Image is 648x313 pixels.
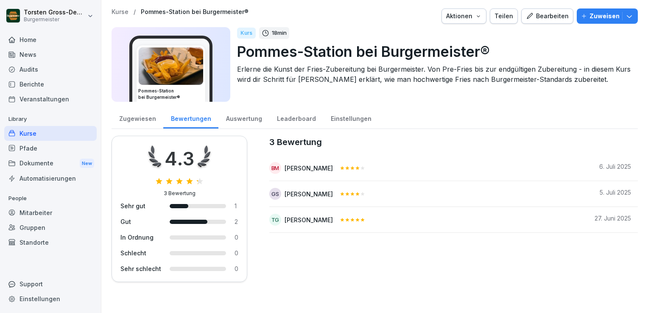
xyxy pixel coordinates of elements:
button: Zuweisen [577,8,638,24]
button: Bearbeiten [521,8,573,24]
div: Schlecht [120,249,161,257]
div: Sehr gut [120,201,161,210]
p: 18 min [272,29,287,37]
caption: 3 Bewertung [269,136,638,148]
a: Home [4,32,97,47]
div: Support [4,277,97,291]
div: GS [269,188,281,200]
div: 0 [235,264,238,273]
div: BM [269,162,281,174]
p: / [134,8,136,16]
div: Kurs [237,28,256,39]
td: 6. Juli 2025 [588,155,638,181]
a: Automatisierungen [4,171,97,186]
div: Dokumente [4,156,97,171]
td: 5. Juli 2025 [588,181,638,207]
a: Kurse [112,8,128,16]
p: Torsten Gross-Demtröder [24,9,86,16]
a: Kurse [4,126,97,141]
a: Leaderboard [269,107,323,129]
div: 3 Bewertung [164,190,196,197]
div: Teilen [494,11,513,21]
td: 27. Juni 2025 [588,207,638,233]
a: DokumenteNew [4,156,97,171]
a: Standorte [4,235,97,250]
a: Zugewiesen [112,107,163,129]
div: Sehr schlecht [120,264,161,273]
a: Bewertungen [163,107,218,129]
div: 4.3 [165,145,194,173]
a: Einstellungen [4,291,97,306]
button: Aktionen [441,8,486,24]
a: Mitarbeiter [4,205,97,220]
a: Berichte [4,77,97,92]
div: In Ordnung [120,233,161,242]
div: [PERSON_NAME] [285,164,333,173]
p: Burgermeister [24,17,86,22]
a: Gruppen [4,220,97,235]
div: 1 [235,201,238,210]
div: Bearbeiten [526,11,569,21]
a: Einstellungen [323,107,379,129]
div: [PERSON_NAME] [285,190,333,198]
a: News [4,47,97,62]
div: New [80,159,94,168]
img: iocl1dpi51biw7n1b1js4k54.png [139,48,203,85]
div: 0 [235,233,238,242]
div: Gut [120,217,161,226]
p: Erlerne die Kunst der Fries-Zubereitung bei Burgermeister. Von Pre-Fries bis zur endgültigen Zube... [237,64,631,84]
div: TG [269,214,281,226]
a: Veranstaltungen [4,92,97,106]
p: People [4,192,97,205]
p: Pommes-Station bei Burgermeister® [237,41,631,62]
div: 0 [235,249,238,257]
h3: Pommes-Station bei Burgermeister® [138,88,204,101]
p: Library [4,112,97,126]
a: Auswertung [218,107,269,129]
a: Pfade [4,141,97,156]
a: Audits [4,62,97,77]
div: Aktionen [446,11,482,21]
div: 2 [235,217,238,226]
p: Zuweisen [589,11,620,21]
button: Teilen [490,8,518,24]
a: Pommes-Station bei Burgermeister® [141,8,249,16]
div: [PERSON_NAME] [285,215,333,224]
